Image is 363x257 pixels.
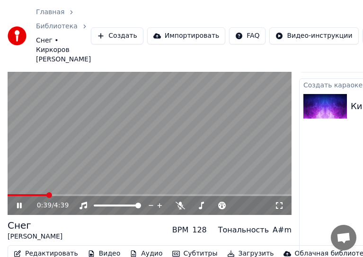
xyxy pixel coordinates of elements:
a: Главная [36,8,64,17]
div: BPM [172,224,188,236]
span: Снег • Киркоров [PERSON_NAME] [36,36,91,64]
nav: breadcrumb [36,8,91,64]
div: A#m [273,224,292,236]
span: 4:39 [54,201,69,210]
span: 0:39 [37,201,52,210]
button: Создать [91,27,143,44]
button: Импортировать [147,27,226,44]
div: [PERSON_NAME] [8,232,62,241]
button: Видео-инструкции [269,27,358,44]
div: / [37,201,60,210]
button: FAQ [229,27,266,44]
div: Тональность [218,224,269,236]
img: youka [8,26,27,45]
a: Библиотека [36,22,78,31]
div: 128 [192,224,207,236]
div: Снег [8,219,62,232]
div: Открытый чат [331,225,356,250]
